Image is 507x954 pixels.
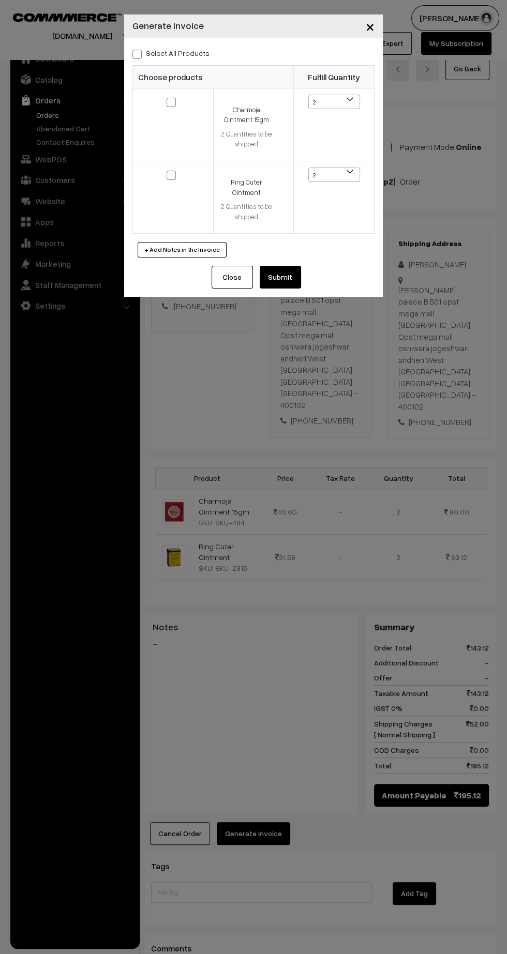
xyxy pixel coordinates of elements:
button: Close [357,10,383,42]
th: Choose products [133,66,294,88]
button: Close [212,266,253,289]
span: × [366,17,375,36]
span: 2 [309,168,360,183]
button: + Add Notes in the Invoice [138,242,227,258]
th: Fulfill Quantity [294,66,375,88]
span: 2 [308,168,360,182]
div: Charmoja Ointment 15gm [220,105,274,125]
span: 2 [309,95,360,110]
h4: Generate Invoice [132,19,204,33]
label: Select all Products [132,48,210,58]
div: 2 Quantities to be shipped [220,202,274,222]
button: Submit [260,266,301,289]
span: 2 [308,95,360,109]
div: 2 Quantities to be shipped [220,129,274,149]
div: Ring Cuter Ointment [220,177,274,198]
